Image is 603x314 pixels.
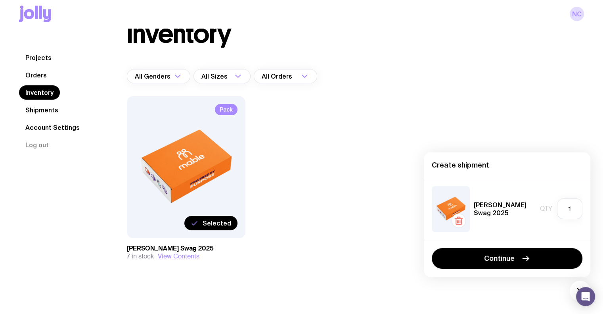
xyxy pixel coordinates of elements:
a: Inventory [19,85,60,100]
span: Pack [215,104,237,115]
span: Selected [203,219,231,227]
a: Account Settings [19,120,86,135]
span: 7 in stock [127,252,154,260]
h5: [PERSON_NAME] Swag 2025 [474,201,536,217]
input: Search for option [229,69,232,83]
h3: [PERSON_NAME] Swag 2025 [127,245,245,252]
h1: Inventory [127,21,231,47]
a: Projects [19,50,58,65]
span: All Sizes [201,69,229,83]
button: Log out [19,138,55,152]
div: Search for option [127,69,190,83]
button: View Contents [158,252,199,260]
a: Orders [19,68,53,82]
span: Qty [540,205,552,213]
h4: Create shipment [432,160,582,170]
a: Shipments [19,103,65,117]
div: Open Intercom Messenger [576,287,595,306]
div: Search for option [193,69,251,83]
span: All Genders [135,69,172,83]
button: Continue [432,248,582,269]
div: Search for option [254,69,317,83]
input: Search for option [294,69,299,83]
span: Continue [484,254,515,263]
a: NC [570,7,584,21]
span: All Orders [262,69,294,83]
